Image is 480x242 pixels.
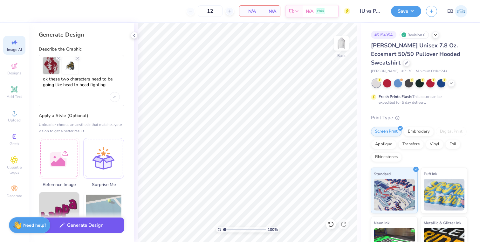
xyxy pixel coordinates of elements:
[43,57,59,74] img: Upload 1
[39,181,79,188] span: Reference Image
[39,46,124,52] label: Describe the Graphic
[306,8,313,15] span: N/A
[371,42,460,66] span: [PERSON_NAME] Unisex 7.8 Oz. Ecosmart 50/50 Pullover Hooded Sweatshirt
[424,179,465,211] img: Puff Ink
[83,181,124,188] span: Surprise Me
[455,5,467,17] img: Emily Breit
[371,69,398,74] span: [PERSON_NAME]
[198,5,223,17] input: – –
[317,9,324,13] span: FREE
[337,53,346,59] div: Back
[39,121,124,134] div: Upload or choose an aesthetic that matches your vision to get a better result
[401,69,413,74] span: # P170
[447,8,453,15] span: EB
[264,8,276,15] span: N/A
[371,31,396,39] div: # 515405A
[7,71,21,76] span: Designs
[84,192,124,232] img: Photorealistic
[436,127,467,136] div: Digital Print
[56,56,61,61] svg: Remove uploaded image
[426,140,443,149] div: Vinyl
[404,127,434,136] div: Embroidery
[3,165,25,175] span: Clipart & logos
[23,222,46,228] strong: Need help?
[39,218,124,233] button: Generate Design
[447,5,467,17] a: EB
[424,219,461,226] span: Metallic & Glitter Ink
[445,140,460,149] div: Foil
[75,56,80,61] svg: Remove uploaded image
[371,114,467,121] div: Print Type
[374,170,391,177] span: Standard
[10,141,19,146] span: Greek
[243,8,256,15] span: N/A
[374,219,389,226] span: Neon Ink
[355,5,386,17] input: Untitled Design
[268,227,278,232] span: 100 %
[379,94,457,105] div: This color can be expedited for 5 day delivery.
[424,170,437,177] span: Puff Ink
[371,152,402,162] div: Rhinestones
[371,127,402,136] div: Screen Print
[391,6,421,17] button: Save
[379,94,412,99] strong: Fresh Prints Flash:
[62,57,79,74] img: Upload 2
[7,94,22,99] span: Add Text
[374,179,415,211] img: Standard
[7,193,22,198] span: Decorate
[43,76,120,92] textarea: ok these two characters need to be going like head to head fighting
[39,31,124,38] div: Generate Design
[371,140,396,149] div: Applique
[110,92,120,102] div: Upload image
[39,192,79,232] img: Text-Based
[416,69,448,74] span: Minimum Order: 24 +
[400,31,429,39] div: Revision 0
[7,47,22,52] span: Image AI
[398,140,424,149] div: Transfers
[39,113,124,119] label: Apply a Style (Optional)
[335,37,348,50] img: Back
[8,118,21,123] span: Upload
